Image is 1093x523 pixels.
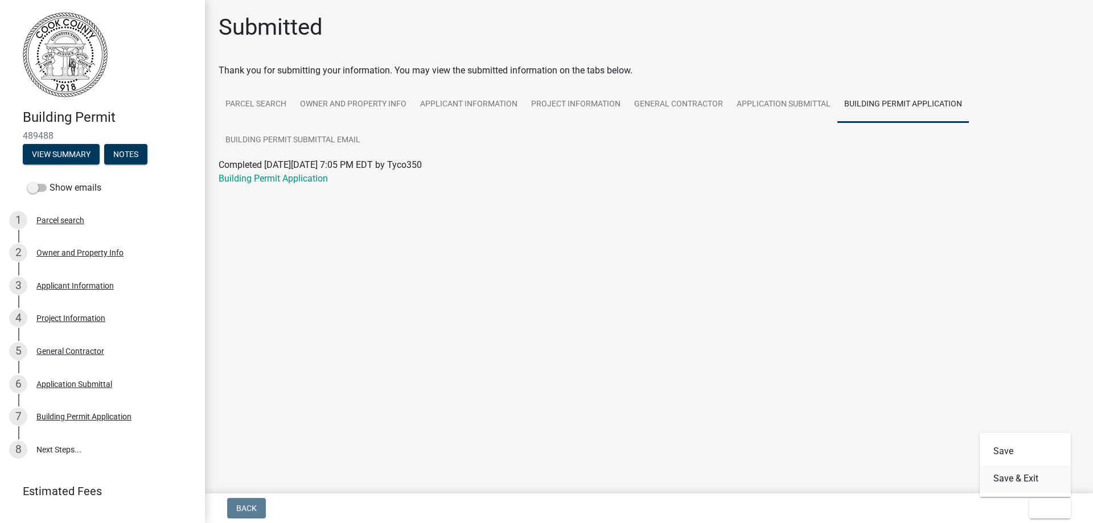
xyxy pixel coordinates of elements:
div: 4 [9,309,27,327]
div: Parcel search [36,216,84,224]
div: 2 [9,244,27,262]
wm-modal-confirm: Notes [104,150,147,159]
a: Applicant Information [413,87,524,123]
wm-modal-confirm: Summary [23,150,100,159]
h4: Building Permit [23,109,196,126]
a: Parcel search [219,87,293,123]
button: Exit [1029,498,1071,518]
a: Owner and Property Info [293,87,413,123]
div: 6 [9,375,27,393]
span: Exit [1038,504,1055,513]
div: Project Information [36,314,105,322]
span: Back [236,504,257,513]
div: 1 [9,211,27,229]
div: Exit [980,433,1071,497]
div: Owner and Property Info [36,249,124,257]
a: Building Permit Application [837,87,969,123]
img: Cook County, Georgia [23,12,108,97]
a: Application Submittal [730,87,837,123]
button: Back [227,498,266,518]
a: Building Permit Application [219,173,328,184]
button: View Summary [23,144,100,164]
a: General Contractor [627,87,730,123]
div: General Contractor [36,347,104,355]
div: 7 [9,407,27,426]
div: 5 [9,342,27,360]
div: Building Permit Application [36,413,132,421]
div: 8 [9,440,27,459]
a: Building Permit Submittal Email [219,122,367,159]
a: Estimated Fees [9,480,187,503]
a: Project Information [524,87,627,123]
button: Notes [104,144,147,164]
h1: Submitted [219,14,323,41]
div: Application Submittal [36,380,112,388]
div: 3 [9,277,27,295]
span: 489488 [23,130,182,141]
button: Save & Exit [980,465,1071,492]
label: Show emails [27,181,101,195]
div: Thank you for submitting your information. You may view the submitted information on the tabs below. [219,64,1079,77]
div: Applicant Information [36,282,114,290]
span: Completed [DATE][DATE] 7:05 PM EDT by Tyco350 [219,159,422,170]
button: Save [980,438,1071,465]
